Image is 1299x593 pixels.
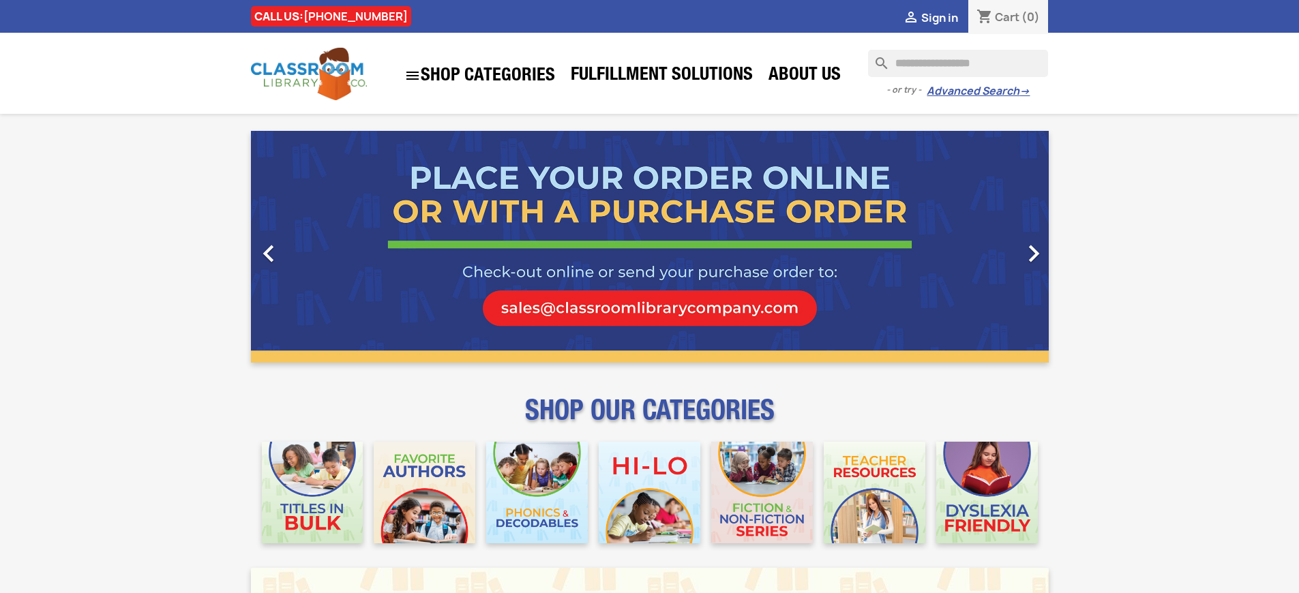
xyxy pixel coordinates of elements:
span: Cart [995,10,1019,25]
i:  [1017,237,1051,271]
img: CLC_HiLo_Mobile.jpg [599,442,700,543]
input: Search [868,50,1048,77]
a: Next [929,131,1049,363]
img: CLC_Favorite_Authors_Mobile.jpg [374,442,475,543]
img: CLC_Fiction_Nonfiction_Mobile.jpg [711,442,813,543]
a: Fulfillment Solutions [564,63,760,90]
span: → [1019,85,1030,98]
i:  [903,10,919,27]
a: Previous [251,131,371,363]
a: Advanced Search→ [927,85,1030,98]
img: Classroom Library Company [251,48,367,100]
i: shopping_cart [976,10,993,26]
span: - or try - [886,83,927,97]
img: CLC_Dyslexia_Mobile.jpg [936,442,1038,543]
a:  Sign in [903,10,958,25]
a: About Us [762,63,848,90]
span: Sign in [921,10,958,25]
i:  [252,237,286,271]
div: CALL US: [251,6,411,27]
a: SHOP CATEGORIES [398,61,562,91]
i: search [868,50,884,66]
ul: Carousel container [251,131,1049,363]
a: [PHONE_NUMBER] [303,9,408,24]
i:  [404,67,421,84]
p: SHOP OUR CATEGORIES [251,406,1049,431]
img: CLC_Phonics_And_Decodables_Mobile.jpg [486,442,588,543]
img: CLC_Teacher_Resources_Mobile.jpg [824,442,925,543]
span: (0) [1021,10,1040,25]
img: CLC_Bulk_Mobile.jpg [262,442,363,543]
